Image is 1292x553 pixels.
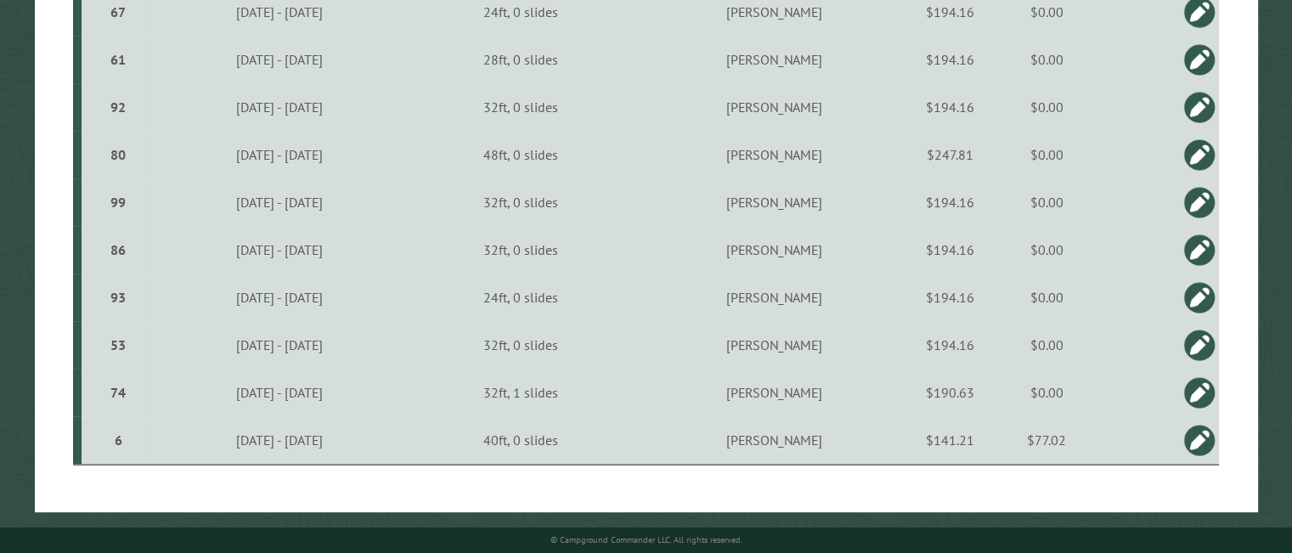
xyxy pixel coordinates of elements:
td: $0.00 [985,131,1109,178]
td: $194.16 [917,226,985,274]
div: [DATE] - [DATE] [154,99,406,116]
div: [DATE] - [DATE] [154,384,406,401]
td: [PERSON_NAME] [633,36,917,83]
td: 40ft, 0 slides [409,416,633,465]
td: $247.81 [917,131,985,178]
div: [DATE] - [DATE] [154,241,406,258]
td: 24ft, 0 slides [409,274,633,321]
td: $194.16 [917,83,985,131]
div: 61 [88,51,148,68]
td: 32ft, 0 slides [409,226,633,274]
td: 32ft, 1 slides [409,369,633,416]
td: 32ft, 0 slides [409,321,633,369]
div: 6 [88,432,148,449]
td: 32ft, 0 slides [409,178,633,226]
td: [PERSON_NAME] [633,274,917,321]
td: $0.00 [985,36,1109,83]
td: [PERSON_NAME] [633,83,917,131]
td: $0.00 [985,226,1109,274]
div: 53 [88,336,148,353]
small: © Campground Commander LLC. All rights reserved. [550,534,742,545]
td: [PERSON_NAME] [633,178,917,226]
div: 93 [88,289,148,306]
td: $141.21 [917,416,985,465]
div: 80 [88,146,148,163]
td: 48ft, 0 slides [409,131,633,178]
td: $0.00 [985,369,1109,416]
td: [PERSON_NAME] [633,416,917,465]
td: $190.63 [917,369,985,416]
td: $194.16 [917,36,985,83]
div: [DATE] - [DATE] [154,146,406,163]
div: [DATE] - [DATE] [154,3,406,20]
td: [PERSON_NAME] [633,226,917,274]
td: $194.16 [917,321,985,369]
div: [DATE] - [DATE] [154,194,406,211]
td: [PERSON_NAME] [633,369,917,416]
div: 67 [88,3,148,20]
div: 92 [88,99,148,116]
td: $0.00 [985,321,1109,369]
td: $0.00 [985,178,1109,226]
div: [DATE] - [DATE] [154,336,406,353]
td: [PERSON_NAME] [633,321,917,369]
div: [DATE] - [DATE] [154,51,406,68]
div: 99 [88,194,148,211]
div: [DATE] - [DATE] [154,432,406,449]
td: $77.02 [985,416,1109,465]
td: $194.16 [917,178,985,226]
div: 86 [88,241,148,258]
div: 74 [88,384,148,401]
td: $0.00 [985,83,1109,131]
td: $194.16 [917,274,985,321]
td: 28ft, 0 slides [409,36,633,83]
td: $0.00 [985,274,1109,321]
td: [PERSON_NAME] [633,131,917,178]
div: [DATE] - [DATE] [154,289,406,306]
td: 32ft, 0 slides [409,83,633,131]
